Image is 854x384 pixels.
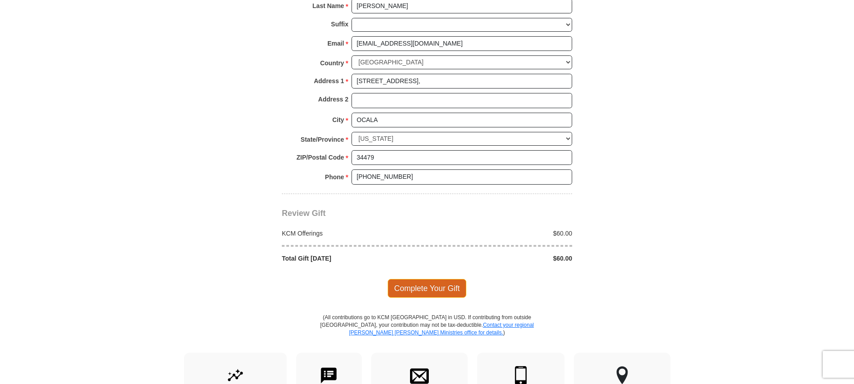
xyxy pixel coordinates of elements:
[331,18,348,30] strong: Suffix
[314,75,344,87] strong: Address 1
[277,254,427,263] div: Total Gift [DATE]
[427,254,577,263] div: $60.00
[388,279,467,298] span: Complete Your Gift
[327,37,344,50] strong: Email
[318,93,348,105] strong: Address 2
[325,171,344,183] strong: Phone
[332,114,344,126] strong: City
[320,314,534,353] p: (All contributions go to KCM [GEOGRAPHIC_DATA] in USD. If contributing from outside [GEOGRAPHIC_D...
[427,229,577,238] div: $60.00
[282,209,326,218] span: Review Gift
[301,133,344,146] strong: State/Province
[320,57,344,69] strong: Country
[297,151,344,164] strong: ZIP/Postal Code
[277,229,427,238] div: KCM Offerings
